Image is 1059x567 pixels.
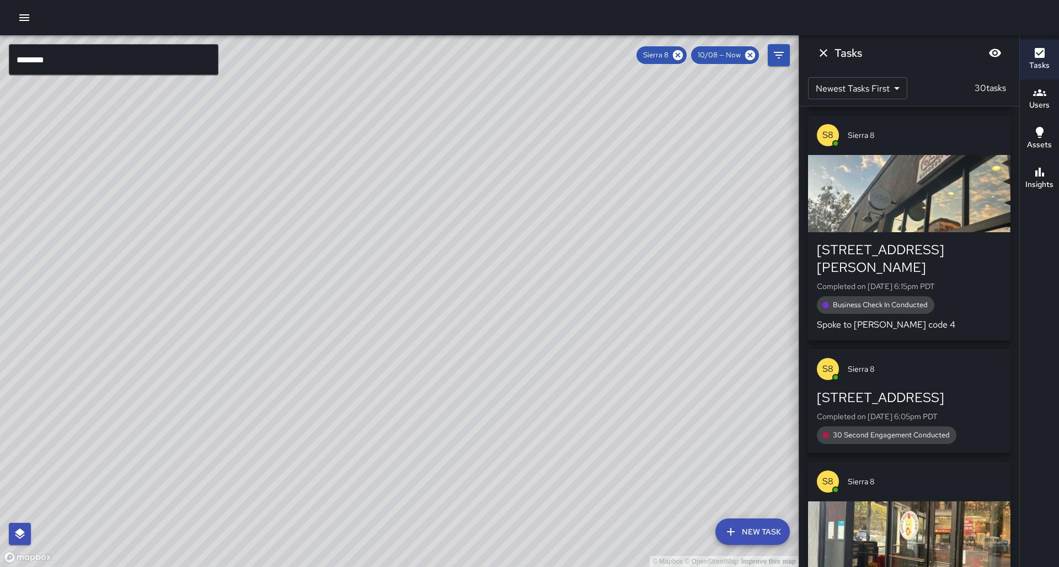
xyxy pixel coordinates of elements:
div: [STREET_ADDRESS] [817,389,1002,406]
h6: Tasks [835,44,862,62]
button: Insights [1020,159,1059,199]
span: Sierra 8 [848,130,1002,141]
p: Spoke to [PERSON_NAME] code 4 [817,318,1002,331]
p: Completed on [DATE] 6:15pm PDT [817,281,1002,292]
button: Users [1020,79,1059,119]
h6: Assets [1027,139,1052,151]
div: 10/08 — Now [691,46,759,64]
button: Blur [984,42,1006,64]
h6: Users [1029,99,1050,111]
span: 10/08 — Now [691,50,747,61]
span: 30 Second Engagement Conducted [826,430,956,441]
button: S8Sierra 8[STREET_ADDRESS][PERSON_NAME]Completed on [DATE] 6:15pm PDTBusiness Check In ConductedS... [808,115,1010,340]
span: Sierra 8 [637,50,675,61]
span: Business Check In Conducted [826,299,934,311]
button: New Task [715,518,790,545]
p: S8 [822,129,833,142]
div: Sierra 8 [637,46,687,64]
p: S8 [822,362,833,376]
button: Tasks [1020,40,1059,79]
button: Assets [1020,119,1059,159]
p: S8 [822,475,833,488]
div: [STREET_ADDRESS][PERSON_NAME] [817,241,1002,276]
button: S8Sierra 8[STREET_ADDRESS]Completed on [DATE] 6:05pm PDT30 Second Engagement Conducted [808,349,1010,453]
span: Sierra 8 [848,476,1002,487]
p: Completed on [DATE] 6:05pm PDT [817,411,1002,422]
h6: Tasks [1029,60,1050,72]
div: Newest Tasks First [808,77,907,99]
h6: Insights [1025,179,1053,191]
button: Dismiss [812,42,835,64]
p: 30 tasks [970,82,1010,95]
span: Sierra 8 [848,363,1002,375]
button: Filters [768,44,790,66]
